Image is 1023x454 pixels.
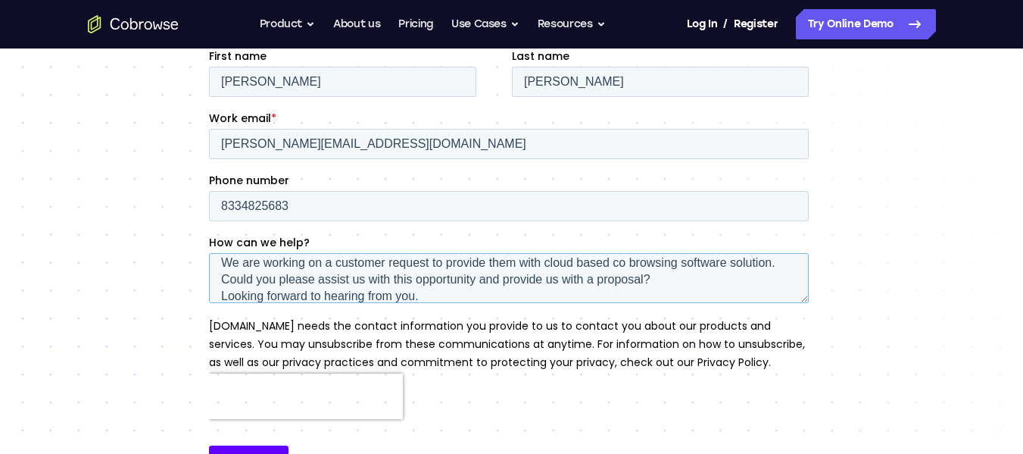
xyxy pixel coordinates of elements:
[796,9,936,39] a: Try Online Demo
[687,9,717,39] a: Log In
[451,9,519,39] button: Use Cases
[88,15,179,33] a: Go to the home page
[538,9,606,39] button: Resources
[734,9,778,39] a: Register
[398,9,433,39] a: Pricing
[260,9,316,39] button: Product
[723,15,728,33] span: /
[333,9,380,39] a: About us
